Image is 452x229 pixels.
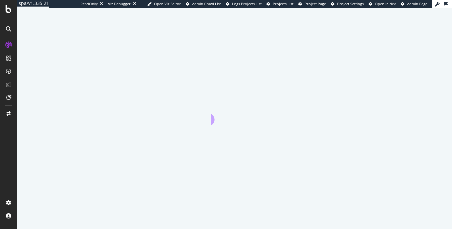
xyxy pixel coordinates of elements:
div: Viz Debugger: [108,1,132,7]
a: Admin Page [401,1,427,7]
span: Logs Projects List [232,1,262,6]
span: Project Settings [337,1,364,6]
div: animation [211,102,258,125]
span: Open in dev [375,1,396,6]
a: Projects List [267,1,293,7]
span: Admin Page [407,1,427,6]
div: ReadOnly: [80,1,98,7]
span: Projects List [273,1,293,6]
a: Admin Crawl List [186,1,221,7]
a: Project Settings [331,1,364,7]
a: Open Viz Editor [147,1,181,7]
a: Logs Projects List [226,1,262,7]
a: Open in dev [369,1,396,7]
a: Project Page [298,1,326,7]
span: Admin Crawl List [192,1,221,6]
span: Project Page [305,1,326,6]
span: Open Viz Editor [154,1,181,6]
